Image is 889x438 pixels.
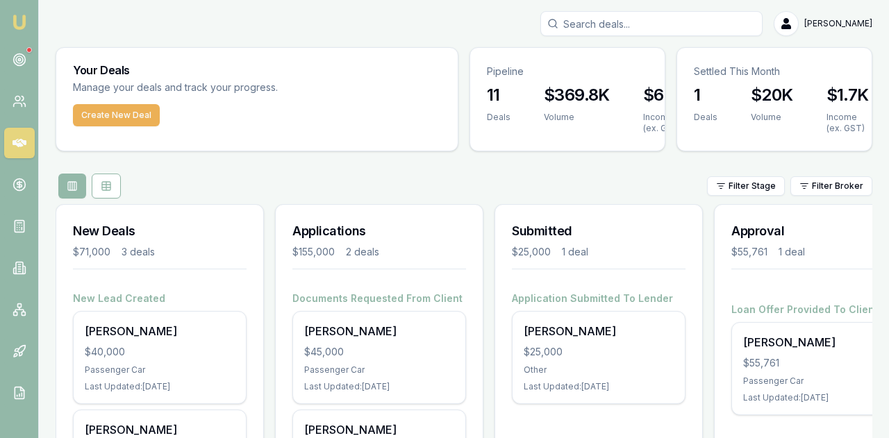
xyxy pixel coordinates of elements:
[729,180,776,192] span: Filter Stage
[779,245,805,259] div: 1 deal
[487,84,510,106] h3: 11
[85,421,235,438] div: [PERSON_NAME]
[512,292,686,305] h4: Application Submitted To Lender
[812,180,863,192] span: Filter Broker
[751,112,793,123] div: Volume
[292,245,335,259] div: $155,000
[304,323,454,339] div: [PERSON_NAME]
[73,245,110,259] div: $71,000
[707,176,785,196] button: Filter Stage
[73,221,247,241] h3: New Deals
[524,345,674,359] div: $25,000
[122,245,155,259] div: 3 deals
[73,80,429,96] p: Manage your deals and track your progress.
[292,221,466,241] h3: Applications
[790,176,872,196] button: Filter Broker
[731,245,767,259] div: $55,761
[292,292,466,305] h4: Documents Requested From Client
[85,381,235,392] div: Last Updated: [DATE]
[73,292,247,305] h4: New Lead Created
[751,84,793,106] h3: $20K
[512,221,686,241] h3: Submitted
[304,381,454,392] div: Last Updated: [DATE]
[694,65,855,78] p: Settled This Month
[73,104,160,126] button: Create New Deal
[694,112,717,123] div: Deals
[826,112,869,134] div: Income (ex. GST)
[694,84,717,106] h3: 1
[85,323,235,339] div: [PERSON_NAME]
[11,14,28,31] img: emu-icon-u.png
[544,84,610,106] h3: $369.8K
[73,65,441,76] h3: Your Deals
[524,364,674,376] div: Other
[487,65,648,78] p: Pipeline
[524,323,674,339] div: [PERSON_NAME]
[512,245,551,259] div: $25,000
[304,421,454,438] div: [PERSON_NAME]
[804,18,872,29] span: [PERSON_NAME]
[826,84,869,106] h3: $1.7K
[544,112,610,123] div: Volume
[540,11,763,36] input: Search deals
[85,364,235,376] div: Passenger Car
[304,345,454,359] div: $45,000
[643,112,690,134] div: Income (ex. GST)
[346,245,379,259] div: 2 deals
[562,245,588,259] div: 1 deal
[487,112,510,123] div: Deals
[524,381,674,392] div: Last Updated: [DATE]
[643,84,690,106] h3: $6.2K
[85,345,235,359] div: $40,000
[304,364,454,376] div: Passenger Car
